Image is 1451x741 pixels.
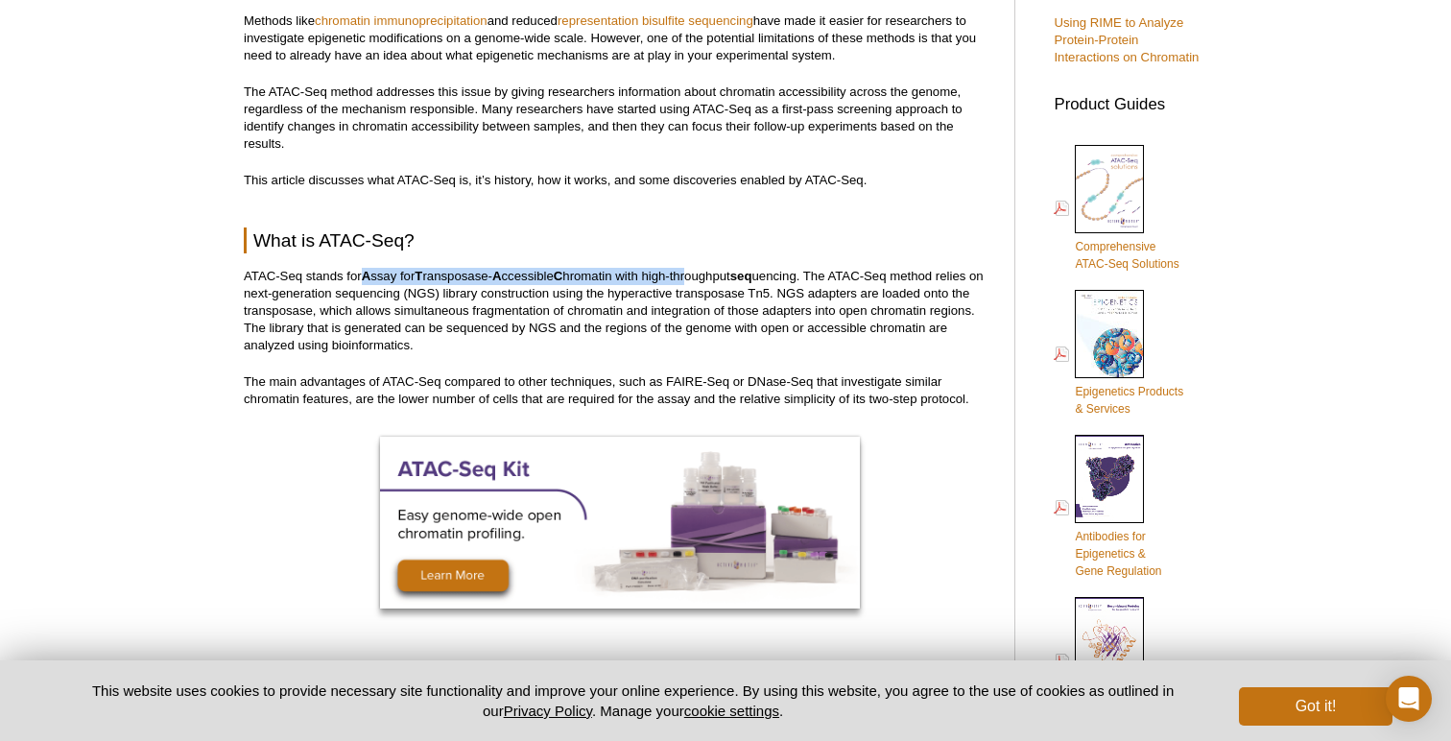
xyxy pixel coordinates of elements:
p: This article discusses what ATAC-Seq is, it’s history, how it works, and some discoveries enabled... [244,172,995,189]
strong: A [362,269,371,283]
p: Methods like and reduced have made it easier for researchers to investigate epigenetic modificati... [244,12,995,64]
a: Recombinant Proteinsfor Epigenetics [1054,595,1188,727]
img: Abs_epi_2015_cover_web_70x200 [1075,435,1144,523]
a: chromatin immunoprecipitation [315,13,488,28]
span: Epigenetics Products & Services [1075,385,1183,416]
div: Open Intercom Messenger [1386,676,1432,722]
strong: seq [730,269,752,283]
p: The main advantages of ATAC-Seq compared to other techniques, such as FAIRE-Seq or DNase-Seq that... [244,373,995,408]
p: The ATAC-Seq method addresses this issue by giving researchers information about chromatin access... [244,84,995,153]
a: Epigenetics Products& Services [1054,288,1183,419]
a: ComprehensiveATAC-Seq Solutions [1054,143,1178,275]
img: Rec_prots_140604_cover_web_70x200 [1075,597,1144,685]
h3: Product Guides [1054,85,1207,113]
img: Comprehensive ATAC-Seq Solutions [1075,145,1144,234]
span: Comprehensive ATAC-Seq Solutions [1075,240,1178,271]
img: ATAC-Seq Kit [380,437,860,609]
p: This website uses cookies to provide necessary site functionality and improve your online experie... [59,681,1207,721]
strong: T [415,269,422,283]
strong: C [554,269,563,283]
a: Privacy Policy [504,703,592,719]
p: ATAC-Seq stands for ssay for ransposase- ccessible hromatin with high-throughput uencing. The ATA... [244,268,995,354]
img: Epi_brochure_140604_cover_web_70x200 [1075,290,1144,378]
span: Antibodies for Epigenetics & Gene Regulation [1075,530,1161,578]
a: Using RIME to Analyze Protein-Protein Interactions on Chromatin [1054,15,1199,64]
button: Got it! [1239,687,1392,726]
button: cookie settings [684,703,779,719]
strong: A [492,269,502,283]
a: Antibodies forEpigenetics &Gene Regulation [1054,433,1161,582]
h2: What is ATAC-Seq? [244,227,995,253]
a: representation bisulfite sequencing [558,13,753,28]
